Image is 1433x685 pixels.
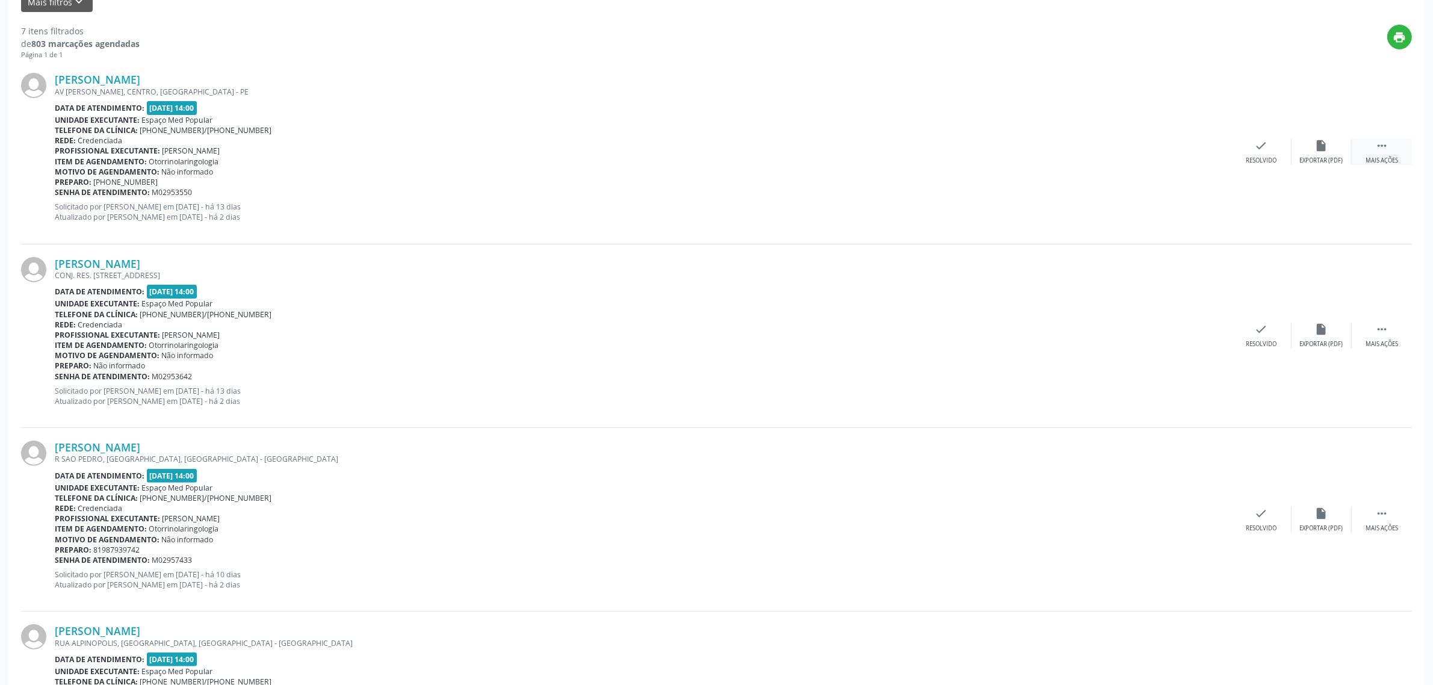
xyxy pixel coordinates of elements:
[55,115,140,125] b: Unidade executante:
[152,187,193,197] span: M02953550
[1366,524,1398,533] div: Mais ações
[162,146,220,156] span: [PERSON_NAME]
[78,503,123,513] span: Credenciada
[55,471,144,481] b: Data de atendimento:
[55,309,138,320] b: Telefone da clínica:
[94,545,140,555] span: 81987939742
[1387,25,1412,49] button: print
[140,125,272,135] span: [PHONE_NUMBER]/[PHONE_NUMBER]
[1393,31,1407,44] i: print
[78,320,123,330] span: Credenciada
[55,513,160,524] b: Profissional executante:
[1255,323,1268,336] i: check
[147,469,197,483] span: [DATE] 14:00
[162,513,220,524] span: [PERSON_NAME]
[55,493,138,503] b: Telefone da clínica:
[152,555,193,565] span: M02957433
[152,371,193,382] span: M02953642
[55,666,140,677] b: Unidade executante:
[1255,139,1268,152] i: check
[21,50,140,60] div: Página 1 de 1
[149,157,219,167] span: Otorrinolaringologia
[140,309,272,320] span: [PHONE_NUMBER]/[PHONE_NUMBER]
[55,350,159,361] b: Motivo de agendamento:
[55,157,147,167] b: Item de agendamento:
[55,167,159,177] b: Motivo de agendamento:
[1315,507,1328,520] i: insert_drive_file
[78,135,123,146] span: Credenciada
[55,287,144,297] b: Data de atendimento:
[162,167,214,177] span: Não informado
[55,73,140,86] a: [PERSON_NAME]
[1246,340,1277,349] div: Resolvido
[55,177,91,187] b: Preparo:
[162,535,214,545] span: Não informado
[55,569,1231,590] p: Solicitado por [PERSON_NAME] em [DATE] - há 10 dias Atualizado por [PERSON_NAME] em [DATE] - há 2...
[55,257,140,270] a: [PERSON_NAME]
[149,340,219,350] span: Otorrinolaringologia
[142,666,213,677] span: Espaço Med Popular
[55,386,1231,406] p: Solicitado por [PERSON_NAME] em [DATE] - há 13 dias Atualizado por [PERSON_NAME] em [DATE] - há 2...
[55,545,91,555] b: Preparo:
[142,483,213,493] span: Espaço Med Popular
[55,654,144,665] b: Data de atendimento:
[55,146,160,156] b: Profissional executante:
[55,535,159,545] b: Motivo de agendamento:
[55,125,138,135] b: Telefone da clínica:
[31,38,140,49] strong: 803 marcações agendadas
[21,624,46,649] img: img
[21,25,140,37] div: 7 itens filtrados
[1315,323,1328,336] i: insert_drive_file
[1375,139,1388,152] i: 
[55,454,1231,464] div: R SAO PEDRO, [GEOGRAPHIC_DATA], [GEOGRAPHIC_DATA] - [GEOGRAPHIC_DATA]
[147,652,197,666] span: [DATE] 14:00
[55,320,76,330] b: Rede:
[1366,157,1398,165] div: Mais ações
[1375,507,1388,520] i: 
[1300,340,1343,349] div: Exportar (PDF)
[147,285,197,299] span: [DATE] 14:00
[1246,524,1277,533] div: Resolvido
[55,187,150,197] b: Senha de atendimento:
[21,73,46,98] img: img
[55,503,76,513] b: Rede:
[55,103,144,113] b: Data de atendimento:
[55,299,140,309] b: Unidade executante:
[55,638,1231,648] div: RUA ALPINOPOLIS, [GEOGRAPHIC_DATA], [GEOGRAPHIC_DATA] - [GEOGRAPHIC_DATA]
[1375,323,1388,336] i: 
[1246,157,1277,165] div: Resolvido
[1315,139,1328,152] i: insert_drive_file
[55,483,140,493] b: Unidade executante:
[149,524,219,534] span: Otorrinolaringologia
[162,350,214,361] span: Não informado
[55,270,1231,281] div: CONJ. RES. [STREET_ADDRESS]
[1300,157,1343,165] div: Exportar (PDF)
[55,135,76,146] b: Rede:
[147,101,197,115] span: [DATE] 14:00
[55,441,140,454] a: [PERSON_NAME]
[55,555,150,565] b: Senha de atendimento:
[55,87,1231,97] div: AV [PERSON_NAME], CENTRO, [GEOGRAPHIC_DATA] - PE
[21,37,140,50] div: de
[94,177,158,187] span: [PHONE_NUMBER]
[55,202,1231,222] p: Solicitado por [PERSON_NAME] em [DATE] - há 13 dias Atualizado por [PERSON_NAME] em [DATE] - há 2...
[21,257,46,282] img: img
[1255,507,1268,520] i: check
[142,299,213,309] span: Espaço Med Popular
[55,361,91,371] b: Preparo:
[55,330,160,340] b: Profissional executante:
[55,524,147,534] b: Item de agendamento:
[55,371,150,382] b: Senha de atendimento:
[55,340,147,350] b: Item de agendamento:
[94,361,146,371] span: Não informado
[162,330,220,340] span: [PERSON_NAME]
[142,115,213,125] span: Espaço Med Popular
[1300,524,1343,533] div: Exportar (PDF)
[1366,340,1398,349] div: Mais ações
[140,493,272,503] span: [PHONE_NUMBER]/[PHONE_NUMBER]
[21,441,46,466] img: img
[55,624,140,637] a: [PERSON_NAME]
